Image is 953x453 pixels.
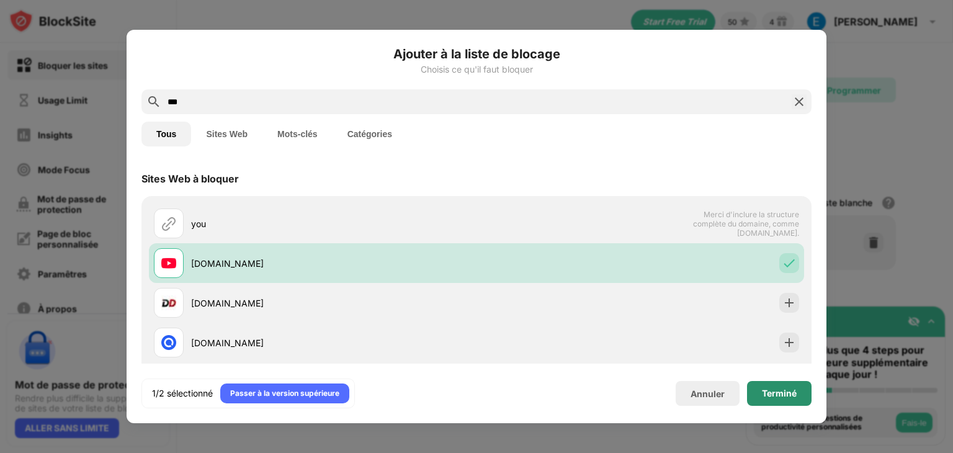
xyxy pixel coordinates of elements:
[762,388,797,398] div: Terminé
[191,217,476,230] div: you
[152,387,213,400] div: 1/2 sélectionné
[230,387,339,400] div: Passer à la version supérieure
[191,336,476,349] div: [DOMAIN_NAME]
[141,65,812,74] div: Choisis ce qu'il faut bloquer
[191,122,262,146] button: Sites Web
[333,122,407,146] button: Catégories
[161,256,176,271] img: favicons
[191,257,476,270] div: [DOMAIN_NAME]
[792,94,807,109] img: search-close
[262,122,333,146] button: Mots-clés
[191,297,476,310] div: [DOMAIN_NAME]
[141,173,239,185] div: Sites Web à bloquer
[691,388,725,399] div: Annuler
[161,295,176,310] img: favicons
[146,94,161,109] img: search.svg
[141,122,191,146] button: Tous
[141,45,812,63] h6: Ajouter à la liste de blocage
[671,210,799,238] span: Merci d'inclure la structure complète du domaine, comme [DOMAIN_NAME].
[161,216,176,231] img: url.svg
[161,335,176,350] img: favicons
